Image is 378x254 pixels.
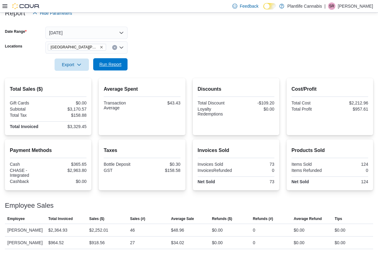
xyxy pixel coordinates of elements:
[104,168,141,173] div: GST
[237,168,274,173] div: 0
[10,162,47,167] div: Cash
[58,59,85,71] span: Export
[198,162,235,167] div: Invoices Sold
[10,124,38,129] strong: Total Invoiced
[89,226,108,234] div: $2,252.01
[51,44,98,50] span: [GEOGRAPHIC_DATA][PERSON_NAME] - [GEOGRAPHIC_DATA]
[48,216,73,221] span: Total Invoiced
[338,2,373,10] p: [PERSON_NAME]
[263,9,264,10] span: Dark Mode
[48,239,64,246] div: $964.52
[331,107,368,112] div: $957.61
[287,2,322,10] p: Plantlife Cannabis
[212,226,223,234] div: $0.00
[99,61,121,67] span: Run Report
[10,85,86,93] h2: Total Sales ($)
[10,113,47,118] div: Total Tax
[10,168,47,178] div: CHASE - Integrated
[10,179,47,184] div: Cashback
[335,239,346,246] div: $0.00
[30,7,74,19] button: Hide Parameters
[49,113,86,118] div: $158.88
[329,2,334,10] span: SR
[5,29,27,34] label: Date Range
[12,3,40,9] img: Cova
[292,147,368,154] h2: Products Sold
[237,100,274,105] div: -$109.20
[7,216,25,221] span: Employee
[49,168,86,173] div: $2,963.80
[292,162,329,167] div: Items Sold
[49,124,86,129] div: $3,329.45
[89,239,105,246] div: $918.56
[130,239,135,246] div: 27
[240,3,258,9] span: Feedback
[292,179,309,184] strong: Net Sold
[212,216,232,221] span: Refunds ($)
[49,100,86,105] div: $0.00
[198,85,274,93] h2: Discounts
[130,226,135,234] div: 46
[335,216,342,221] span: Tips
[143,100,180,105] div: $43.43
[237,162,274,167] div: 73
[10,107,47,112] div: Subtotal
[292,168,329,173] div: Items Refunded
[40,10,72,16] span: Hide Parameters
[5,44,22,49] label: Locations
[49,162,86,167] div: $365.65
[292,100,329,105] div: Total Cost
[253,239,255,246] div: 0
[331,168,368,173] div: 0
[5,202,54,209] h3: Employee Sales
[198,107,235,116] div: Loyalty Redemptions
[237,179,274,184] div: 73
[143,168,180,173] div: $158.58
[198,147,274,154] h2: Invoices Sold
[294,226,304,234] div: $0.00
[130,216,145,221] span: Sales (#)
[171,216,194,221] span: Average Sale
[292,85,368,93] h2: Cost/Profit
[104,85,180,93] h2: Average Spent
[10,147,86,154] h2: Payment Methods
[292,107,329,112] div: Total Profit
[212,239,223,246] div: $0.00
[331,100,368,105] div: $2,212.96
[10,100,47,105] div: Gift Cards
[294,239,304,246] div: $0.00
[48,44,106,51] span: Fort McMurray - Eagle Ridge
[263,3,276,9] input: Dark Mode
[331,179,368,184] div: 124
[171,226,184,234] div: $48.96
[48,226,67,234] div: $2,364.93
[253,216,273,221] span: Refunds (#)
[104,147,180,154] h2: Taxes
[49,107,86,112] div: $3,170.57
[143,162,180,167] div: $0.30
[198,100,235,105] div: Total Discount
[5,9,25,17] h3: Report
[45,27,128,39] button: [DATE]
[335,226,346,234] div: $0.00
[331,162,368,167] div: 124
[294,216,322,221] span: Average Refund
[253,226,255,234] div: 0
[104,100,141,110] div: Transaction Average
[198,168,235,173] div: InvoicesRefunded
[5,237,46,249] div: [PERSON_NAME]
[198,179,215,184] strong: Net Sold
[49,179,86,184] div: $0.00
[328,2,335,10] div: Skyler Rowsell
[112,45,117,50] button: Clear input
[104,162,141,167] div: Bottle Deposit
[5,224,46,236] div: [PERSON_NAME]
[55,59,89,71] button: Export
[100,45,103,49] button: Remove Fort McMurray - Eagle Ridge from selection in this group
[93,58,128,70] button: Run Report
[324,2,326,10] p: |
[119,45,124,50] button: Open list of options
[171,239,184,246] div: $34.02
[89,216,104,221] span: Sales ($)
[237,107,274,112] div: $0.00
